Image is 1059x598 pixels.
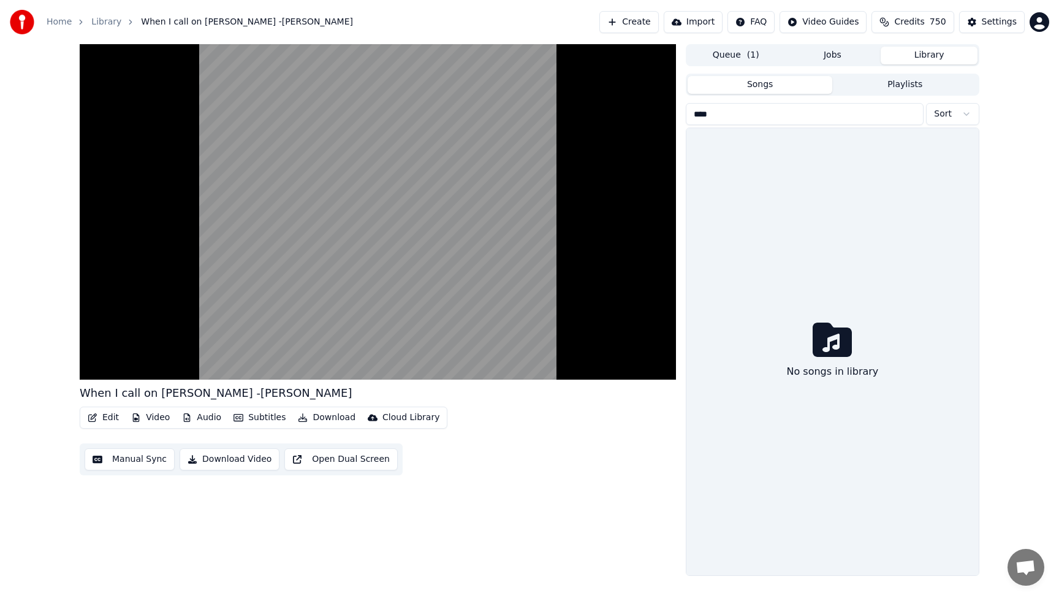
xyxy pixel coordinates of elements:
button: Jobs [784,47,881,64]
button: Subtitles [229,409,290,426]
span: 750 [930,16,946,28]
button: Settings [959,11,1025,33]
span: ( 1 ) [747,49,759,61]
span: Credits [894,16,924,28]
div: Settings [982,16,1017,28]
img: youka [10,10,34,34]
span: Sort [934,108,952,120]
button: Playlists [832,76,977,94]
button: Download Video [180,448,279,470]
button: Queue [688,47,784,64]
button: FAQ [727,11,775,33]
button: Credits750 [871,11,954,33]
a: Home [47,16,72,28]
button: Audio [177,409,226,426]
button: Edit [83,409,124,426]
div: No songs in library [782,359,884,384]
button: Video [126,409,175,426]
button: Open Dual Screen [284,448,398,470]
span: When I call on [PERSON_NAME] -[PERSON_NAME] [141,16,353,28]
nav: breadcrumb [47,16,353,28]
button: Manual Sync [85,448,175,470]
button: Download [293,409,360,426]
div: Cloud Library [382,412,439,424]
button: Library [881,47,977,64]
button: Video Guides [780,11,867,33]
div: When I call on [PERSON_NAME] -[PERSON_NAME] [80,385,352,402]
button: Songs [688,76,833,94]
a: Library [91,16,121,28]
button: Import [664,11,723,33]
a: Open chat [1008,549,1044,586]
button: Create [599,11,659,33]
